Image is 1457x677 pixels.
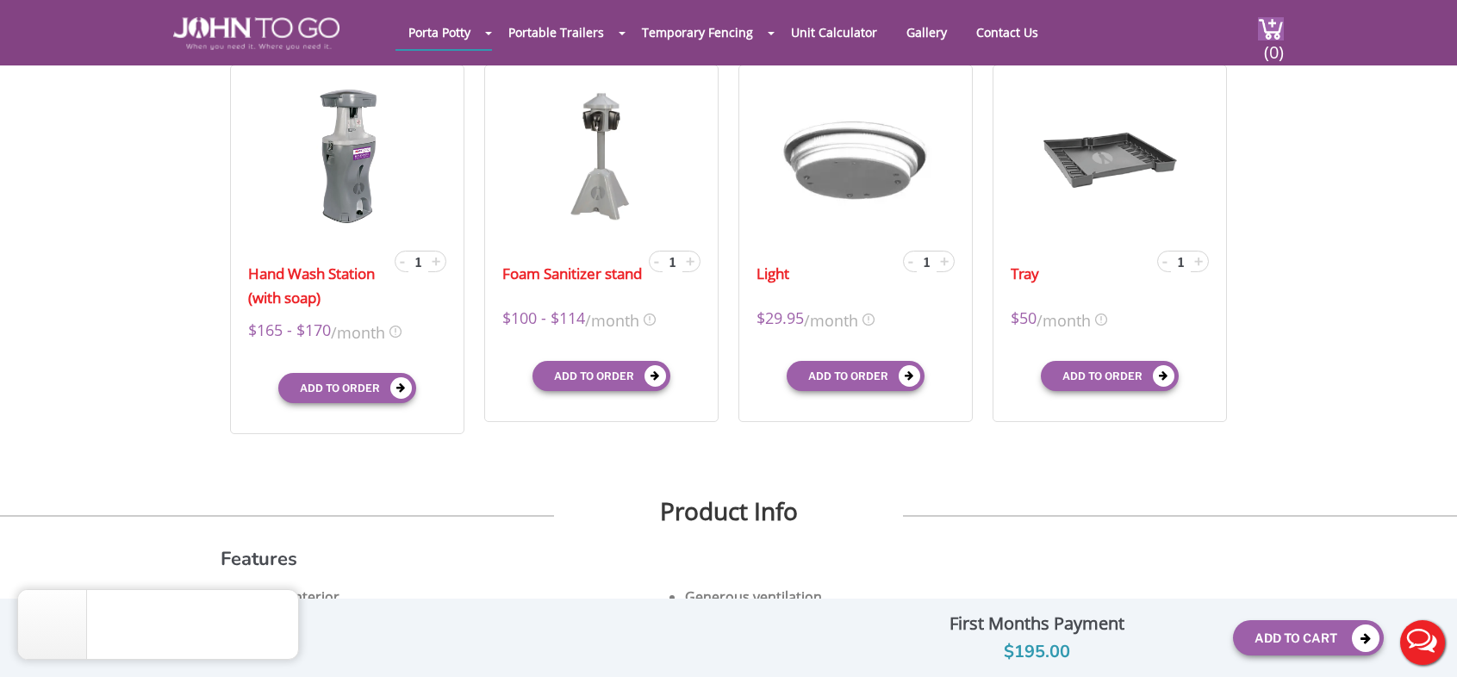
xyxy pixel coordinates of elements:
[563,87,640,225] img: 19
[629,16,766,49] a: Temporary Fencing
[1258,17,1284,40] img: cart a
[248,262,390,310] a: Hand Wash Station (with soap)
[585,307,639,332] span: /month
[1041,361,1179,391] button: Add to order
[495,16,617,49] a: Portable Trailers
[908,251,913,271] span: -
[395,16,483,49] a: Porta Potty
[963,16,1051,49] a: Contact Us
[1263,27,1284,64] span: (0)
[853,638,1221,666] div: $195.00
[1041,87,1179,225] img: 19
[302,87,393,225] img: 19
[389,326,402,338] img: icon
[173,17,339,50] img: JOHN to go
[940,251,949,271] span: +
[248,319,331,344] span: $165 - $170
[757,262,789,286] a: Light
[532,361,670,391] button: Add to order
[1162,251,1167,271] span: -
[644,314,656,326] img: icon
[1011,307,1037,332] span: $50
[502,307,585,332] span: $100 - $114
[778,16,890,49] a: Unit Calculator
[804,307,858,332] span: /month
[1095,314,1107,326] img: icon
[1194,251,1203,271] span: +
[1011,262,1039,286] a: Tray
[221,550,1237,568] h3: Features
[278,373,416,403] button: Add to order
[685,585,1109,609] li: Generous ventilation
[894,16,960,49] a: Gallery
[787,361,925,391] button: Add to order
[241,585,665,609] li: Roomy interior
[686,251,694,271] span: +
[757,87,954,225] img: 19
[1233,620,1384,655] button: Add To Cart
[757,307,804,332] span: $29.95
[654,251,659,271] span: -
[862,314,875,326] img: icon
[331,319,385,344] span: /month
[400,251,405,271] span: -
[432,251,440,271] span: +
[502,262,642,286] a: Foam Sanitizer stand
[853,609,1221,638] div: First Months Payment
[1388,608,1457,677] button: Live Chat
[1037,307,1091,332] span: /month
